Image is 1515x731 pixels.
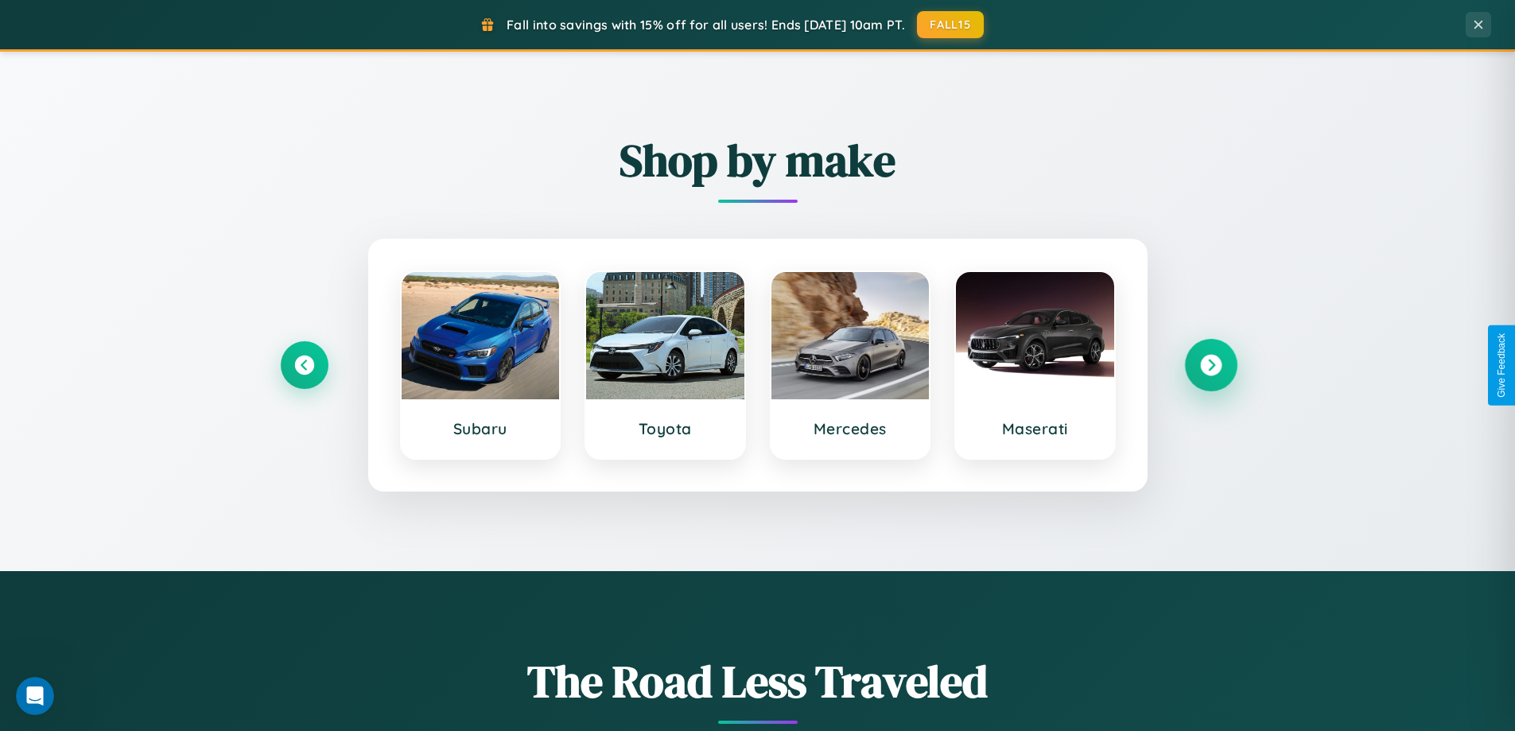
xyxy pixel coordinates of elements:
[16,677,54,715] iframe: Intercom live chat
[1496,333,1507,398] div: Give Feedback
[972,419,1098,438] h3: Maserati
[787,419,914,438] h3: Mercedes
[602,419,728,438] h3: Toyota
[281,130,1235,191] h2: Shop by make
[917,11,984,38] button: FALL15
[281,651,1235,712] h1: The Road Less Traveled
[418,419,544,438] h3: Subaru
[507,17,905,33] span: Fall into savings with 15% off for all users! Ends [DATE] 10am PT.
